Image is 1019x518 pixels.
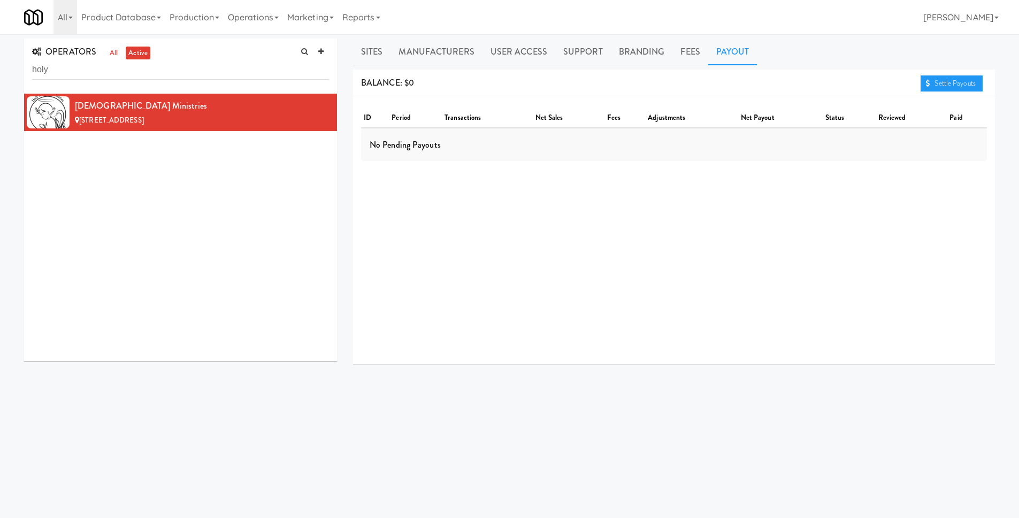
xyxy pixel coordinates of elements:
[708,39,757,65] a: Payout
[107,47,120,60] a: all
[24,94,337,131] li: [DEMOGRAPHIC_DATA] Ministries[STREET_ADDRESS]
[389,109,442,128] th: period
[126,47,150,60] a: active
[24,8,43,27] img: Micromart
[738,109,823,128] th: net payout
[361,109,389,128] th: ID
[442,109,532,128] th: transactions
[921,75,983,92] a: Settle Payouts
[361,77,414,89] span: BALANCE: $0
[823,109,876,128] th: status
[361,128,987,162] div: No Pending Payouts
[555,39,611,65] a: Support
[611,39,673,65] a: Branding
[947,109,987,128] th: paid
[876,109,947,128] th: reviewed
[79,115,144,125] span: [STREET_ADDRESS]
[353,39,391,65] a: Sites
[672,39,708,65] a: Fees
[645,109,738,128] th: adjustments
[390,39,482,65] a: Manufacturers
[482,39,555,65] a: User Access
[75,98,329,114] div: [DEMOGRAPHIC_DATA] Ministries
[604,109,646,128] th: fees
[32,45,96,58] span: OPERATORS
[32,60,329,80] input: Search Operator
[533,109,604,128] th: net sales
